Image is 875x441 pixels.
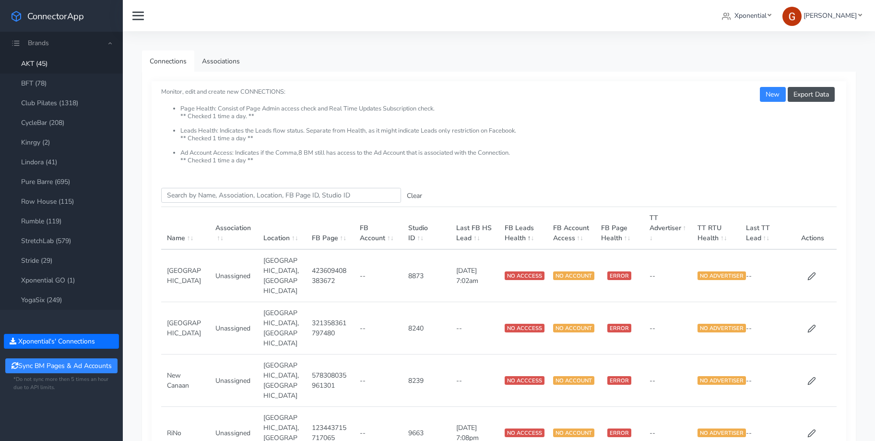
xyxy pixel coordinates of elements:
li: Leads Health: Indicates the Leads flow status. Separate from Health, as it might indicate Leads o... [180,127,837,149]
th: Last TT Lead [740,207,789,250]
span: NO ACCOUNT [553,429,594,437]
button: Export Data [788,87,835,102]
th: Location [258,207,306,250]
td: 578308035961301 [306,355,355,407]
td: 8239 [402,355,451,407]
td: [GEOGRAPHIC_DATA] [161,302,210,355]
a: Connections [142,50,194,72]
td: [DATE] 7:02am [450,249,499,302]
th: Association [210,207,258,250]
th: FB Account [354,207,402,250]
span: NO ADVERTISER [698,271,746,280]
span: NO ACCOUNT [553,324,594,332]
td: New Canaan [161,355,210,407]
span: NO ADVERTISER [698,376,746,385]
span: Brands [28,38,49,48]
td: -- [644,249,692,302]
span: NO ACCOUNT [553,376,594,385]
a: Xponential [718,7,775,24]
td: -- [740,302,789,355]
span: NO ACCCESS [505,271,544,280]
span: Xponential [734,11,767,20]
button: New [760,87,785,102]
th: FB Leads Health [499,207,547,250]
input: enter text you want to search [161,188,401,203]
a: [PERSON_NAME] [779,7,865,24]
td: Unassigned [210,355,258,407]
span: NO ACCCESS [505,429,544,437]
img: Greg Clemmons [782,7,802,26]
td: 423609408383672 [306,249,355,302]
td: -- [354,249,402,302]
span: NO ADVERTISER [698,429,746,437]
span: ConnectorApp [27,10,84,22]
th: Last FB HS Lead [450,207,499,250]
th: FB Page [306,207,355,250]
td: [GEOGRAPHIC_DATA],[GEOGRAPHIC_DATA] [258,249,306,302]
li: Page Health: Consist of Page Admin access check and Real Time Updates Subscription check. ** Chec... [180,105,837,127]
button: Xponential's' Connections [4,334,119,349]
td: 321358361797480 [306,302,355,355]
td: -- [740,355,789,407]
span: NO ACCOUNT [553,271,594,280]
th: FB Account Access [547,207,596,250]
th: Actions [788,207,837,250]
th: Studio ID [402,207,451,250]
td: 8240 [402,302,451,355]
th: TT Advertiser [644,207,692,250]
td: [GEOGRAPHIC_DATA],[GEOGRAPHIC_DATA] [258,355,306,407]
small: Monitor, edit and create new CONNECTIONS: [161,80,837,164]
th: FB Page Health [595,207,644,250]
td: -- [354,355,402,407]
td: [GEOGRAPHIC_DATA] [161,249,210,302]
button: Sync BM Pages & Ad Accounts [5,358,117,373]
td: -- [450,302,499,355]
a: Associations [194,50,248,72]
li: Ad Account Access: Indicates if the Comma,8 BM still has access to the Ad Account that is associa... [180,149,837,164]
span: ERROR [607,429,631,437]
span: NO ACCCESS [505,376,544,385]
span: ERROR [607,324,631,332]
span: NO ADVERTISER [698,324,746,332]
td: 8873 [402,249,451,302]
span: NO ACCCESS [505,324,544,332]
td: -- [644,355,692,407]
td: Unassigned [210,302,258,355]
td: Unassigned [210,249,258,302]
td: -- [450,355,499,407]
span: [PERSON_NAME] [804,11,857,20]
th: TT RTU Health [692,207,740,250]
span: ERROR [607,271,631,280]
span: ERROR [607,376,631,385]
td: -- [354,302,402,355]
td: -- [740,249,789,302]
td: [GEOGRAPHIC_DATA],[GEOGRAPHIC_DATA] [258,302,306,355]
small: *Do not sync more then 5 times an hour due to API limits. [13,376,109,392]
td: -- [644,302,692,355]
button: Clear [401,188,428,203]
th: Name [161,207,210,250]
